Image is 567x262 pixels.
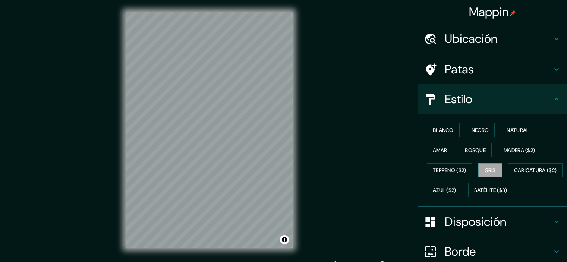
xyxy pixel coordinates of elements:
button: Natural [501,123,535,137]
font: Gris [485,167,496,174]
font: Azul ($2) [433,187,456,194]
font: Negro [472,127,489,133]
button: Azul ($2) [427,183,462,197]
button: Satélite ($3) [468,183,513,197]
button: Activar o desactivar atribución [280,235,289,244]
button: Caricatura ($2) [508,163,563,177]
button: Madera ($2) [498,143,541,157]
button: Bosque [459,143,492,157]
div: Disposición [418,207,567,237]
font: Borde [445,244,476,259]
div: Ubicación [418,24,567,54]
font: Satélite ($3) [474,187,507,194]
div: Estilo [418,84,567,114]
font: Patas [445,61,474,77]
button: Amar [427,143,453,157]
font: Madera ($2) [504,147,535,154]
font: Amar [433,147,447,154]
font: Ubicación [445,31,498,47]
div: Patas [418,54,567,84]
font: Natural [507,127,529,133]
font: Disposición [445,214,506,230]
font: Terreno ($2) [433,167,466,174]
button: Terreno ($2) [427,163,472,177]
img: pin-icon.png [510,10,516,16]
font: Bosque [465,147,486,154]
button: Negro [466,123,495,137]
font: Blanco [433,127,454,133]
font: Estilo [445,91,473,107]
iframe: Lanzador de widgets de ayuda [501,233,559,254]
font: Mappin [469,4,509,20]
font: Caricatura ($2) [514,167,557,174]
canvas: Mapa [126,12,293,248]
button: Blanco [427,123,460,137]
button: Gris [478,163,502,177]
